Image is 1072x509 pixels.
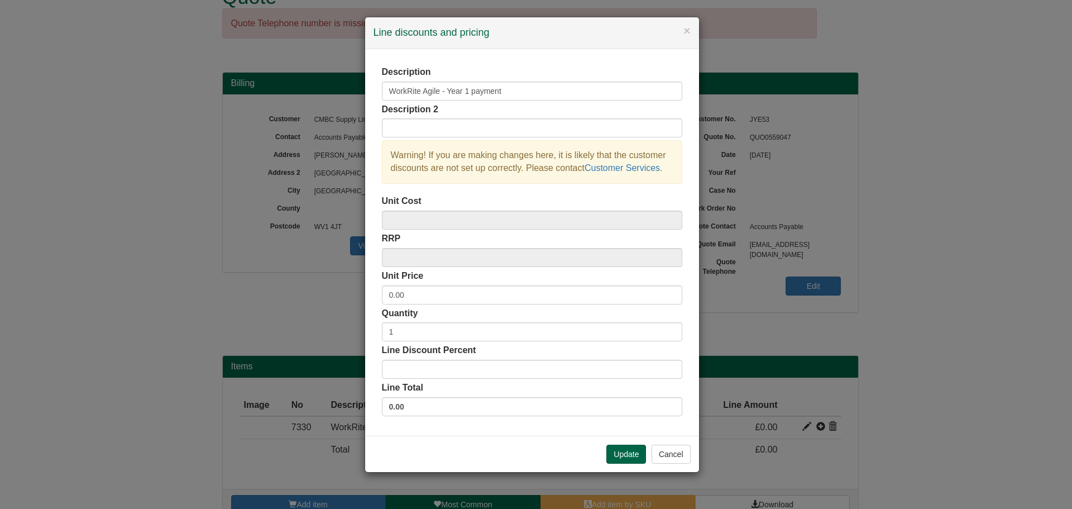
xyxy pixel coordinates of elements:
[382,195,422,208] label: Unit Cost
[683,25,690,36] button: ×
[606,445,646,464] button: Update
[382,307,418,320] label: Quantity
[382,397,682,416] label: 0.00
[382,232,401,245] label: RRP
[585,163,660,173] a: Customer Services
[652,445,691,464] button: Cancel
[382,103,438,116] label: Description 2
[382,344,476,357] label: Line Discount Percent
[382,382,423,394] label: Line Total
[374,26,691,40] h4: Line discounts and pricing
[382,66,431,79] label: Description
[382,140,682,184] div: Warning! If you are making changes here, it is likely that the customer discounts are not set up ...
[382,270,424,283] label: Unit Price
